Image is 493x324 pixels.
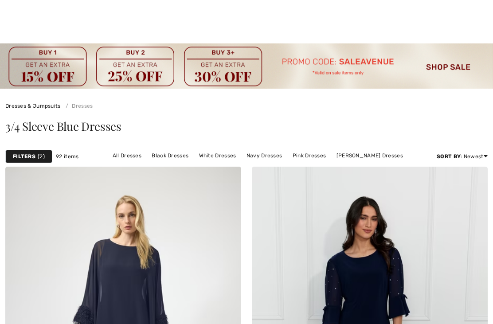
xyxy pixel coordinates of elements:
[147,150,193,161] a: Black Dresses
[250,161,295,173] a: Long Dresses
[56,152,78,160] span: 92 items
[296,161,342,173] a: Short Dresses
[437,152,488,160] div: : Newest
[332,150,407,161] a: [PERSON_NAME] Dresses
[242,150,287,161] a: Navy Dresses
[38,152,45,160] span: 2
[174,161,249,173] a: [PERSON_NAME] Dresses
[13,152,35,160] strong: Filters
[108,150,146,161] a: All Dresses
[62,103,93,109] a: Dresses
[195,150,241,161] a: White Dresses
[5,118,121,134] span: 3/4 Sleeve Blue Dresses
[5,103,61,109] a: Dresses & Jumpsuits
[288,150,331,161] a: Pink Dresses
[437,153,461,160] strong: Sort By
